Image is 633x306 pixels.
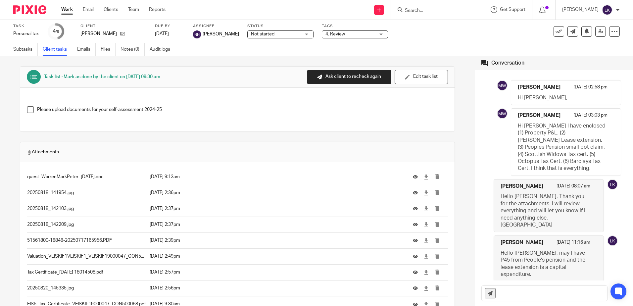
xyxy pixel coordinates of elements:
[518,84,560,91] h4: [PERSON_NAME]
[607,235,618,246] img: svg%3E
[121,43,145,56] a: Notes (0)
[602,5,612,15] img: svg%3E
[557,183,590,193] p: [DATE] 08:07 am
[557,239,590,249] p: [DATE] 11:16 am
[193,24,239,29] label: Assignee
[13,5,46,14] img: Pixie
[497,80,508,91] img: svg%3E
[325,32,345,36] span: 4. Review
[155,24,185,29] label: Due by
[44,74,160,80] div: Task list · Mark as done by the client on [DATE] 09:30 am
[424,269,429,276] a: Download
[322,24,388,29] label: Tags
[27,269,146,276] p: Tax Certificate_[DATE] 18014508.pdf
[501,183,543,190] h4: [PERSON_NAME]
[518,112,560,119] h4: [PERSON_NAME]
[56,30,59,33] small: /9
[27,221,146,228] p: 20250818_142209.jpg
[150,285,403,291] p: [DATE] 2:56pm
[424,237,429,244] a: Download
[193,30,201,38] img: svg%3E
[247,24,314,29] label: Status
[80,30,117,37] p: [PERSON_NAME]
[518,94,608,101] p: Hi [PERSON_NAME],
[27,237,146,244] p: 51561800-18848-20250717165956.PDF
[501,250,591,278] p: Hello [PERSON_NAME], may I have P45 from People's pension and the lease extension is a capital ex...
[501,239,543,246] h4: [PERSON_NAME]
[203,31,239,37] span: [PERSON_NAME]
[150,189,403,196] p: [DATE] 2:36pm
[27,205,146,212] p: 20250818_142103.jpg
[307,70,391,84] button: Ask client to recheck again
[155,31,169,36] span: [DATE]
[251,32,274,36] span: Not started
[150,237,403,244] p: [DATE] 2:39pm
[150,269,403,276] p: [DATE] 2:57pm
[395,70,448,84] button: Edit task list
[83,6,94,13] a: Email
[27,253,146,260] p: Valuation_VEISKIF1VEISKIF1_VEISKIF19000047_CON5...
[562,6,599,13] p: [PERSON_NAME]
[497,108,508,119] img: svg%3E
[104,6,118,13] a: Clients
[424,174,429,180] a: Download
[101,43,116,56] a: Files
[518,123,608,172] p: Hi [PERSON_NAME] I have enclosed (1) Property P&L. (2) [PERSON_NAME] Lease extension. (3) Peoples...
[13,30,40,37] div: Personal tax
[13,24,40,29] label: Task
[150,253,403,260] p: [DATE] 2:49pm
[77,43,96,56] a: Emails
[424,221,429,228] a: Download
[43,43,72,56] a: Client tasks
[501,193,591,229] p: Hello [PERSON_NAME], Thank you for the attachments. I will review everything and will let you kno...
[424,253,429,260] a: Download
[149,6,166,13] a: Reports
[27,174,146,180] p: quest_WarrenMarkPeter_[DATE].doc
[53,27,59,35] div: 4
[404,8,464,14] input: Search
[128,6,139,13] a: Team
[424,189,429,196] a: Download
[80,24,147,29] label: Client
[27,149,59,155] span: Attachments
[424,205,429,212] a: Download
[150,174,403,180] p: [DATE] 9:13am
[150,205,403,212] p: [DATE] 2:37pm
[491,60,524,67] div: Conversation
[37,106,448,113] p: Please upload documents for your self-assessment 2024-25
[573,112,608,122] p: [DATE] 03:03 pm
[150,221,403,228] p: [DATE] 2:37pm
[13,43,38,56] a: Subtasks
[500,7,525,12] span: Get Support
[27,285,146,291] p: 20250820_145335.jpg
[573,84,608,94] p: [DATE] 02:58 pm
[61,6,73,13] a: Work
[27,189,146,196] p: 20250818_141954.jpg
[150,43,175,56] a: Audit logs
[424,285,429,291] a: Download
[607,179,618,190] img: svg%3E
